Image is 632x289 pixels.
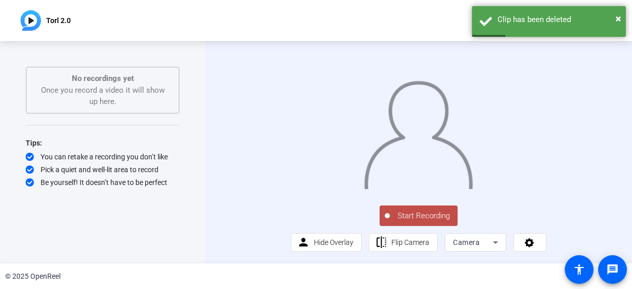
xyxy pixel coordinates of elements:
div: © 2025 OpenReel [5,271,61,282]
span: Flip Camera [391,238,429,246]
span: × [616,12,621,25]
span: Camera [453,238,480,246]
div: Clip has been deleted [498,14,618,26]
p: No recordings yet [37,73,168,85]
button: Close [616,11,621,26]
div: Tips: [26,137,180,149]
button: Start Recording [380,205,458,226]
button: Hide Overlay [291,233,362,252]
mat-icon: person [297,236,310,249]
div: Be yourself! It doesn’t have to be perfect [26,177,180,188]
button: Flip Camera [369,233,438,252]
div: Pick a quiet and well-lit area to record [26,164,180,175]
mat-icon: accessibility [573,263,585,276]
p: Torl 2.0 [46,14,71,27]
span: Start Recording [390,210,458,222]
img: OpenReel logo [21,10,41,31]
span: Hide Overlay [314,238,353,246]
mat-icon: flip [375,236,388,249]
mat-icon: message [606,263,619,276]
div: Once you record a video it will show up here. [37,73,168,108]
div: You can retake a recording you don’t like [26,152,180,162]
img: overlay [363,74,473,189]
